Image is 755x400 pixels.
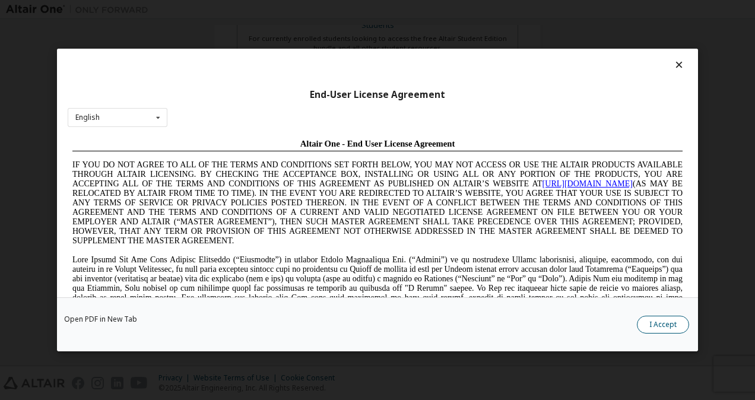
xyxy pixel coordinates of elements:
[475,45,565,54] a: [URL][DOMAIN_NAME]
[68,89,687,101] div: End-User License Agreement
[233,5,388,14] span: Altair One - End User License Agreement
[637,316,689,334] button: I Accept
[5,26,615,111] span: IF YOU DO NOT AGREE TO ALL OF THE TERMS AND CONDITIONS SET FORTH BELOW, YOU MAY NOT ACCESS OR USE...
[5,121,615,206] span: Lore Ipsumd Sit Ame Cons Adipisc Elitseddo (“Eiusmodte”) in utlabor Etdolo Magnaaliqua Eni. (“Adm...
[75,114,100,121] div: English
[64,316,137,323] a: Open PDF in New Tab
